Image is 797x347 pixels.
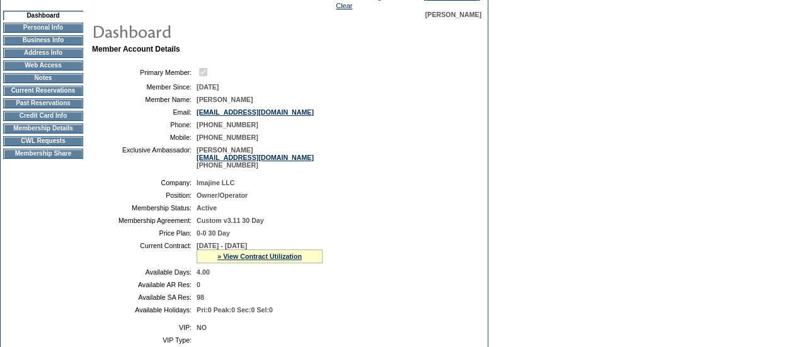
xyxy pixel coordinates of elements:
[197,229,230,237] span: 0-0 30 Day
[97,293,192,301] td: Available SA Res:
[97,217,192,224] td: Membership Agreement:
[3,73,83,83] td: Notes
[336,2,352,9] a: Clear
[197,134,258,141] span: [PHONE_NUMBER]
[97,108,192,116] td: Email:
[97,229,192,237] td: Price Plan:
[3,111,83,121] td: Credit Card Info
[97,281,192,288] td: Available AR Res:
[3,136,83,146] td: CWL Requests
[3,60,83,71] td: Web Access
[97,191,192,199] td: Position:
[3,123,83,134] td: Membership Details
[197,293,204,301] span: 98
[3,23,83,33] td: Personal Info
[3,48,83,58] td: Address Info
[197,324,207,331] span: NO
[197,154,314,161] a: [EMAIL_ADDRESS][DOMAIN_NAME]
[197,108,314,116] a: [EMAIL_ADDRESS][DOMAIN_NAME]
[97,96,192,103] td: Member Name:
[197,191,248,199] span: Owner/Operator
[97,324,192,331] td: VIP:
[197,242,247,249] span: [DATE] - [DATE]
[97,242,192,263] td: Current Contract:
[97,179,192,186] td: Company:
[197,204,217,212] span: Active
[97,268,192,276] td: Available Days:
[97,204,192,212] td: Membership Status:
[97,134,192,141] td: Mobile:
[197,179,234,186] span: Imajine LLC
[217,253,302,260] a: » View Contract Utilization
[97,66,192,78] td: Primary Member:
[197,268,210,276] span: 4.00
[197,83,219,91] span: [DATE]
[97,146,192,169] td: Exclusive Ambassador:
[197,121,258,128] span: [PHONE_NUMBER]
[425,11,481,18] span: [PERSON_NAME]
[197,146,314,169] span: [PERSON_NAME] [PHONE_NUMBER]
[197,217,264,224] span: Custom v3.11 30 Day
[3,98,83,108] td: Past Reservations
[92,45,180,54] b: Member Account Details
[3,149,83,159] td: Membership Share
[97,306,192,314] td: Available Holidays:
[97,336,192,344] td: VIP Type:
[197,306,273,314] span: Pri:0 Peak:0 Sec:0 Sel:0
[3,11,83,20] td: Dashboard
[197,96,253,103] span: [PERSON_NAME]
[97,121,192,128] td: Phone:
[197,281,200,288] span: 0
[3,86,83,96] td: Current Reservations
[3,35,83,45] td: Business Info
[91,18,343,43] img: pgTtlDashboard.gif
[97,83,192,91] td: Member Since:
